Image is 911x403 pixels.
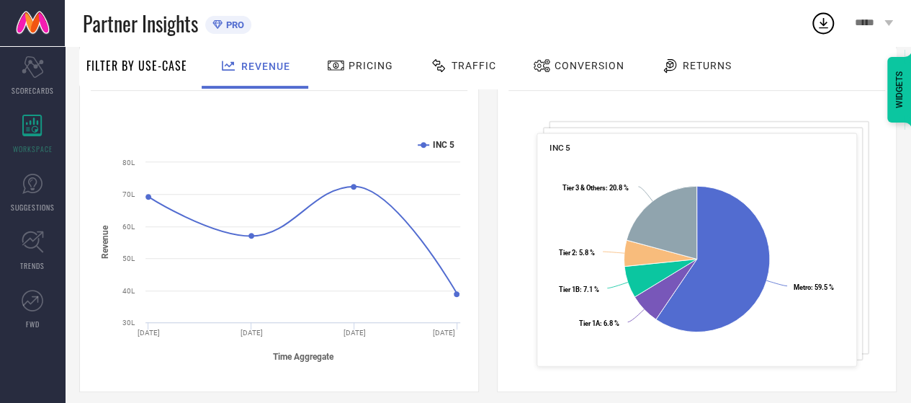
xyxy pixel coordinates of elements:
text: 40L [122,287,135,295]
span: FWD [26,319,40,329]
div: Open download list [810,10,836,36]
span: TRENDS [20,260,45,271]
text: [DATE] [433,329,455,337]
span: INC 5 [549,143,570,153]
text: : 5.8 % [559,249,595,257]
span: Partner Insights [83,9,198,38]
tspan: Tier 1B [559,285,580,293]
tspan: Revenue [100,225,110,259]
text: 30L [122,319,135,327]
span: Returns [683,60,732,71]
tspan: Tier 3 & Others [562,184,606,192]
text: 80L [122,159,135,167]
span: Traffic [452,60,496,71]
span: Filter By Use-Case [86,57,187,74]
span: PRO [223,19,244,30]
text: : 7.1 % [559,285,599,293]
tspan: Metro [793,283,810,291]
text: : 6.8 % [579,319,619,327]
tspan: Time Aggregate [273,352,334,362]
span: SCORECARDS [12,85,54,96]
text: [DATE] [343,329,365,337]
tspan: Tier 1A [579,319,601,327]
text: [DATE] [241,329,263,337]
tspan: Tier 2 [559,249,575,257]
text: : 59.5 % [793,283,833,291]
text: 70L [122,190,135,198]
text: 60L [122,223,135,231]
span: Conversion [555,60,624,71]
span: WORKSPACE [13,143,53,154]
span: Pricing [349,60,393,71]
text: [DATE] [138,329,160,337]
text: 50L [122,254,135,262]
span: SUGGESTIONS [11,202,55,213]
text: : 20.8 % [562,184,629,192]
span: Revenue [241,61,290,72]
text: INC 5 [433,140,454,150]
